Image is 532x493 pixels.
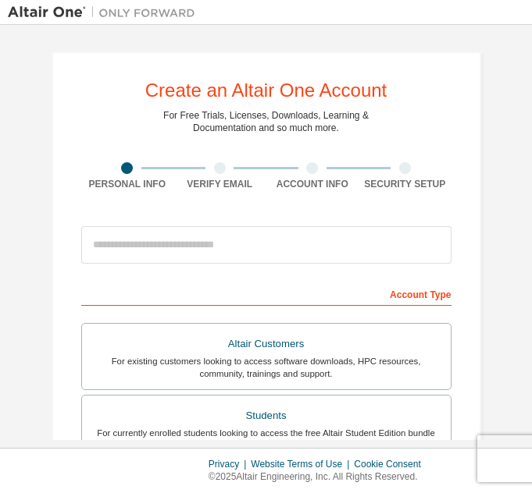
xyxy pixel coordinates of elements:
div: For Free Trials, Licenses, Downloads, Learning & Documentation and so much more. [163,109,369,134]
div: Create an Altair One Account [145,81,387,100]
div: Account Info [266,178,359,190]
div: Altair Customers [91,333,441,355]
div: For currently enrolled students looking to access the free Altair Student Edition bundle and all ... [91,427,441,452]
div: Security Setup [359,178,452,190]
div: Cookie Consent [354,458,430,470]
div: Verify Email [173,178,266,190]
div: Students [91,405,441,427]
div: Personal Info [81,178,174,190]
p: © 2025 Altair Engineering, Inc. All Rights Reserved. [209,470,430,484]
div: For existing customers looking to access software downloads, HPC resources, community, trainings ... [91,355,441,380]
div: Privacy [209,458,251,470]
div: Website Terms of Use [251,458,354,470]
img: Altair One [8,5,203,20]
div: Account Type [81,281,452,306]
